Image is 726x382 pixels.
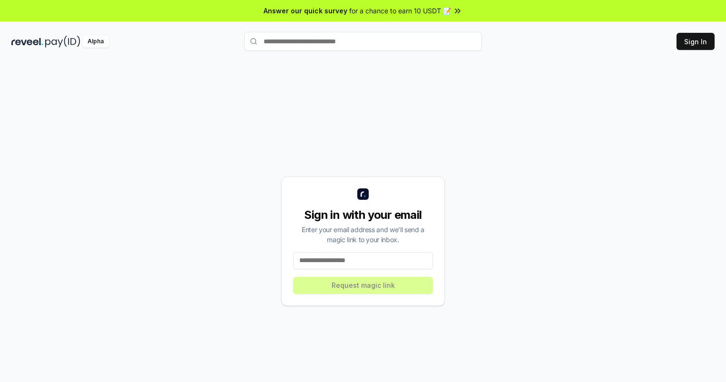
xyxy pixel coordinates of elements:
img: logo_small [357,188,369,200]
div: Sign in with your email [293,207,433,223]
img: reveel_dark [11,36,43,48]
img: pay_id [45,36,80,48]
span: Answer our quick survey [264,6,347,16]
div: Alpha [82,36,109,48]
button: Sign In [677,33,715,50]
span: for a chance to earn 10 USDT 📝 [349,6,451,16]
div: Enter your email address and we’ll send a magic link to your inbox. [293,225,433,245]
